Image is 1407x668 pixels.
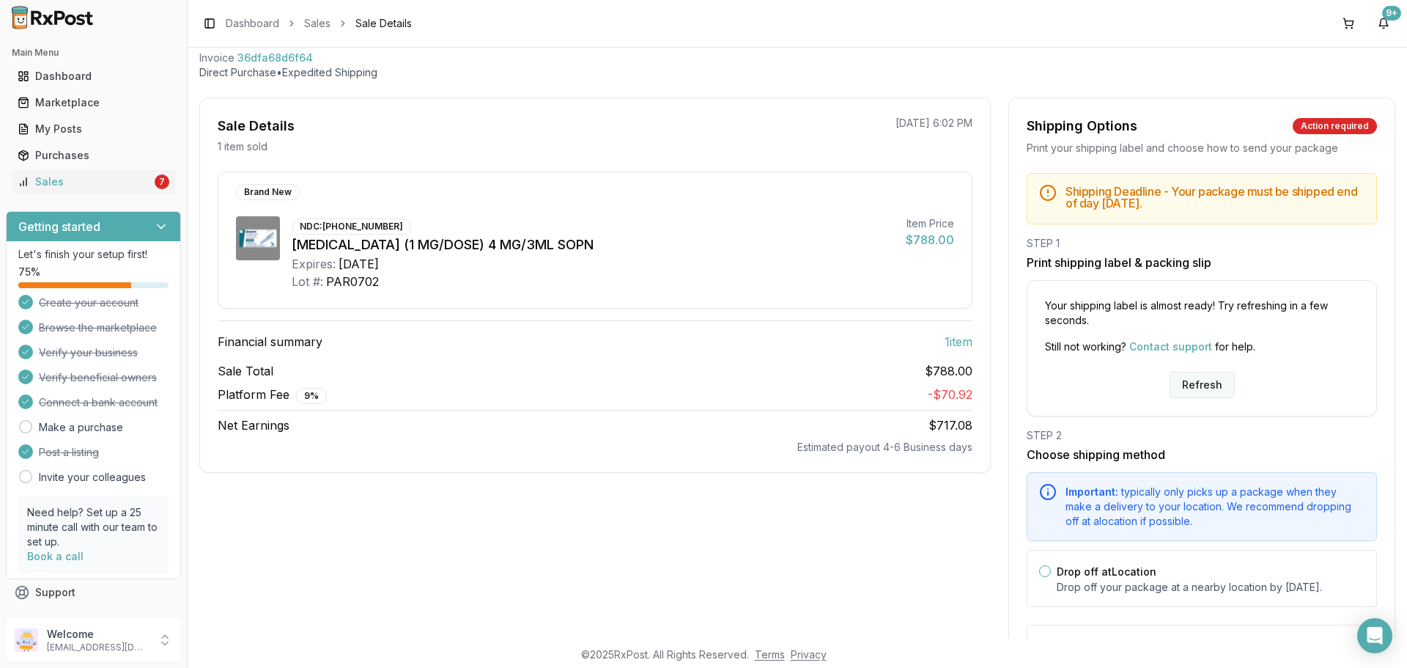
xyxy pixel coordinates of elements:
span: Important: [1066,485,1118,498]
a: Sales [304,16,330,31]
div: [MEDICAL_DATA] (1 MG/DOSE) 4 MG/3ML SOPN [292,235,894,255]
div: STEP 2 [1027,428,1377,443]
span: Browse the marketplace [39,320,157,335]
span: Verify your business [39,345,138,360]
span: Verify beneficial owners [39,370,157,385]
div: 9+ [1382,6,1401,21]
div: $788.00 [906,231,954,249]
div: Sales [18,175,152,189]
button: Dashboard [6,65,181,88]
span: Post a listing [39,445,99,460]
a: Sales7 [12,169,175,195]
span: Sale Total [218,362,273,380]
img: Ozempic (1 MG/DOSE) 4 MG/3ML SOPN [236,216,280,260]
a: My Posts [12,116,175,142]
img: User avatar [15,628,38,652]
p: Welcome [47,627,149,642]
h3: Getting started [18,218,100,235]
div: Sale Details [218,116,295,136]
button: My Posts [6,117,181,141]
span: Create your account [39,296,139,310]
div: [DATE] [339,255,379,273]
span: $717.08 [928,418,972,433]
div: Expires: [292,255,336,273]
p: Let's finish your setup first! [18,247,169,262]
img: RxPost Logo [6,6,100,29]
div: Lot #: [292,273,323,290]
div: 9 % [296,388,327,404]
span: Financial summary [218,333,322,350]
button: 9+ [1372,12,1395,35]
span: 75 % [18,265,40,279]
p: Still not working? for help. [1045,339,1359,354]
div: Marketplace [18,95,169,110]
h5: Shipping Deadline - Your package must be shipped end of day [DATE] . [1066,186,1364,209]
span: 1 item [945,333,972,350]
div: Brand New [236,184,300,200]
div: NDC: [PHONE_NUMBER] [292,219,411,235]
span: $788.00 [925,362,972,380]
span: Feedback [35,612,85,626]
div: STEP 1 [1027,236,1377,251]
p: Your shipping label is almost ready! Try refreshing in a few seconds. [1045,298,1359,328]
div: My Posts [18,122,169,136]
div: Item Price [906,216,954,231]
div: typically only picks up a package when they make a delivery to your location. We recommend droppi... [1066,485,1364,529]
button: Sales7 [6,170,181,194]
div: 7 [155,175,169,189]
p: 1 item sold [218,139,267,154]
span: Net Earnings [218,416,289,434]
button: Refresh [1170,372,1235,398]
p: Drop off your package at a nearby location by [DATE] . [1057,580,1364,595]
a: Dashboard [226,16,279,31]
button: Feedback [6,606,181,632]
p: [EMAIL_ADDRESS][DOMAIN_NAME] [47,642,149,653]
div: Shipping Options [1027,116,1137,136]
div: Purchases [18,148,169,163]
span: - $70.92 [928,387,972,402]
span: Connect a bank account [39,395,158,410]
a: Privacy [791,648,827,661]
a: Invite your colleagues [39,470,146,485]
span: Sale Details [355,16,412,31]
a: Dashboard [12,63,175,89]
span: 36dfa68d6f64 [237,51,313,65]
a: Terms [755,648,785,661]
a: Make a purchase [39,420,123,435]
div: PAR0702 [326,273,379,290]
button: Purchases [6,144,181,167]
label: Drop off at Location [1057,565,1156,578]
h2: Main Menu [12,47,175,59]
span: Platform Fee [218,386,327,404]
p: [DATE] 6:02 PM [895,116,972,131]
a: Book a call [27,550,84,562]
a: Purchases [12,142,175,169]
button: Marketplace [6,91,181,114]
h3: Choose shipping method [1027,446,1377,463]
a: Marketplace [12,89,175,116]
div: Estimated payout 4-6 Business days [218,440,972,455]
p: Direct Purchase • Expedited Shipping [199,65,1395,80]
div: Invoice [199,51,234,65]
nav: breadcrumb [226,16,412,31]
div: Action required [1293,118,1377,134]
div: Print your shipping label and choose how to send your package [1027,141,1377,155]
div: Open Intercom Messenger [1357,618,1392,653]
button: Support [6,579,181,606]
p: Need help? Set up a 25 minute call with our team to set up. [27,505,160,549]
div: Dashboard [18,69,169,84]
h3: Print shipping label & packing slip [1027,254,1377,271]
